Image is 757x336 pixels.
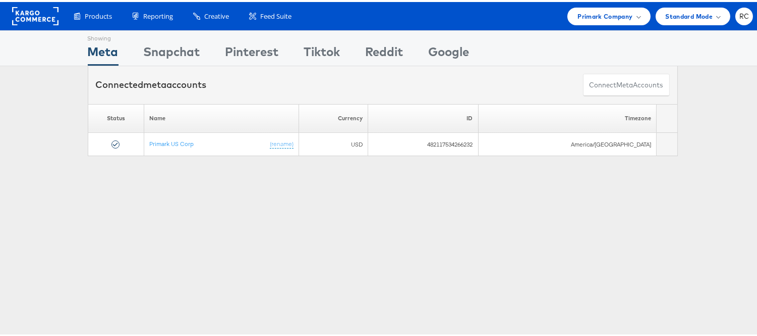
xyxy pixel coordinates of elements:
div: Tiktok [304,41,340,64]
div: Showing [88,29,119,41]
th: Name [144,102,299,131]
th: ID [368,102,478,131]
div: Meta [88,41,119,64]
div: Reddit [366,41,403,64]
td: America/[GEOGRAPHIC_DATA] [478,131,657,154]
div: Snapchat [144,41,200,64]
span: RC [739,11,749,18]
span: Products [85,10,112,19]
span: Standard Mode [666,9,713,20]
th: Currency [299,102,368,131]
a: Primark US Corp [149,138,194,146]
span: meta [144,77,167,88]
div: Connected accounts [96,76,207,89]
td: USD [299,131,368,154]
th: Timezone [478,102,657,131]
div: Google [429,41,470,64]
div: Pinterest [225,41,279,64]
a: (rename) [270,138,294,147]
span: meta [617,78,633,88]
span: Primark Company [577,9,632,20]
button: ConnectmetaAccounts [583,72,670,94]
th: Status [88,102,144,131]
span: Creative [204,10,229,19]
td: 482117534266232 [368,131,478,154]
span: Reporting [143,10,173,19]
span: Feed Suite [260,10,292,19]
